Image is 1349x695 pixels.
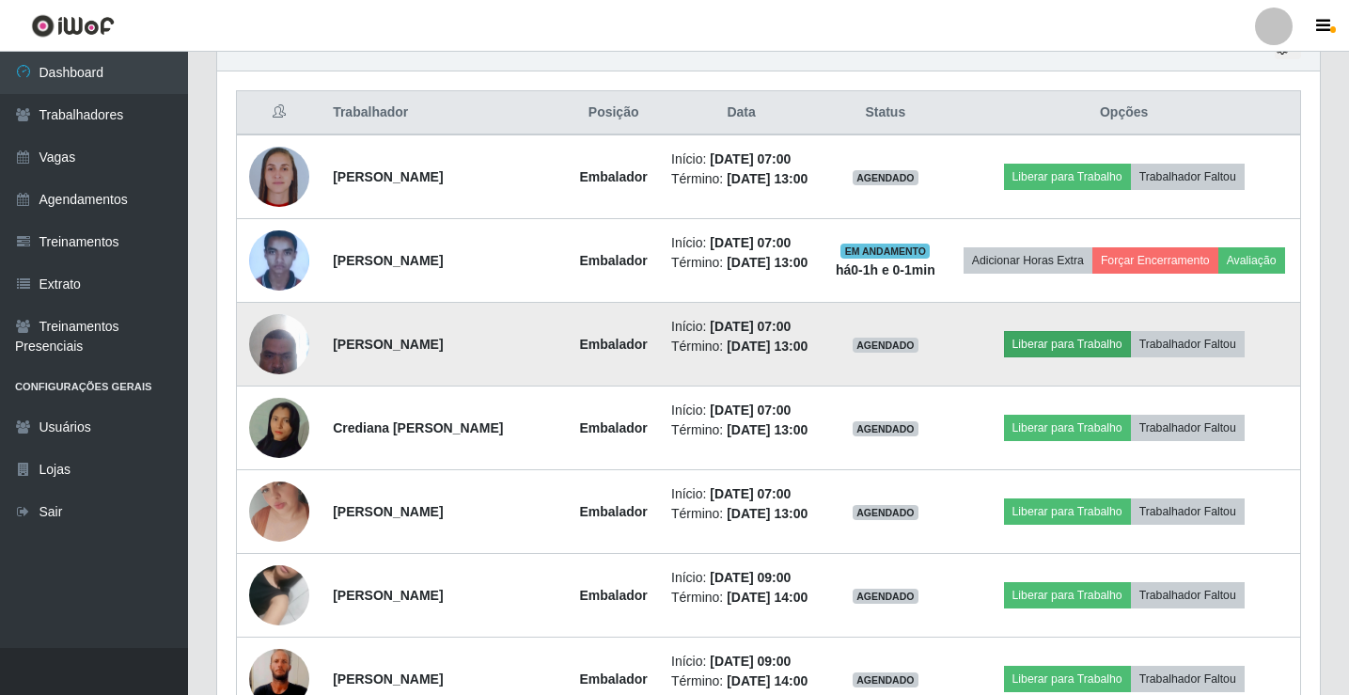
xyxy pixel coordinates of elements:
[710,403,791,418] time: [DATE] 07:00
[671,671,811,691] li: Término:
[579,169,647,184] strong: Embalador
[671,588,811,608] li: Término:
[579,337,647,352] strong: Embalador
[579,253,647,268] strong: Embalador
[823,91,948,135] th: Status
[836,262,935,277] strong: há 0-1 h e 0-1 min
[853,338,918,353] span: AGENDADO
[710,654,791,669] time: [DATE] 09:00
[853,589,918,604] span: AGENDADO
[579,671,647,687] strong: Embalador
[249,304,309,384] img: 1722619557508.jpeg
[1131,666,1245,692] button: Trabalhador Faltou
[671,150,811,169] li: Início:
[579,504,647,519] strong: Embalador
[671,401,811,420] li: Início:
[1004,582,1131,608] button: Liberar para Trabalho
[333,253,443,268] strong: [PERSON_NAME]
[1004,331,1131,357] button: Liberar para Trabalho
[1131,331,1245,357] button: Trabalhador Faltou
[853,505,918,520] span: AGENDADO
[249,222,309,300] img: 1673386012464.jpeg
[853,672,918,687] span: AGENDADO
[1004,498,1131,525] button: Liberar para Trabalho
[333,588,443,603] strong: [PERSON_NAME]
[710,486,791,501] time: [DATE] 07:00
[249,147,309,207] img: 1705009290987.jpeg
[727,171,808,186] time: [DATE] 13:00
[840,244,930,259] span: EM ANDAMENTO
[671,484,811,504] li: Início:
[333,671,443,687] strong: [PERSON_NAME]
[671,652,811,671] li: Início:
[671,233,811,253] li: Início:
[727,506,808,521] time: [DATE] 13:00
[727,255,808,270] time: [DATE] 13:00
[853,421,918,436] span: AGENDADO
[333,420,503,435] strong: Crediana [PERSON_NAME]
[579,588,647,603] strong: Embalador
[1004,666,1131,692] button: Liberar para Trabalho
[710,235,791,250] time: [DATE] 07:00
[727,590,808,605] time: [DATE] 14:00
[727,673,808,688] time: [DATE] 14:00
[567,91,660,135] th: Posição
[710,319,791,334] time: [DATE] 07:00
[579,420,647,435] strong: Embalador
[660,91,823,135] th: Data
[1131,582,1245,608] button: Trabalhador Faltou
[1004,415,1131,441] button: Liberar para Trabalho
[1131,498,1245,525] button: Trabalhador Faltou
[31,14,115,38] img: CoreUI Logo
[1004,164,1131,190] button: Liberar para Trabalho
[249,458,309,565] img: 1750121846688.jpeg
[249,374,309,482] img: 1755289367859.jpeg
[727,422,808,437] time: [DATE] 13:00
[322,91,567,135] th: Trabalhador
[710,570,791,585] time: [DATE] 09:00
[1092,247,1218,274] button: Forçar Encerramento
[964,247,1092,274] button: Adicionar Horas Extra
[671,504,811,524] li: Término:
[671,253,811,273] li: Término:
[333,169,443,184] strong: [PERSON_NAME]
[948,91,1300,135] th: Opções
[853,170,918,185] span: AGENDADO
[333,337,443,352] strong: [PERSON_NAME]
[1131,415,1245,441] button: Trabalhador Faltou
[249,542,309,649] img: 1700235311626.jpeg
[727,339,808,354] time: [DATE] 13:00
[671,169,811,189] li: Término:
[671,568,811,588] li: Início:
[671,317,811,337] li: Início:
[1218,247,1285,274] button: Avaliação
[671,420,811,440] li: Término:
[710,151,791,166] time: [DATE] 07:00
[1131,164,1245,190] button: Trabalhador Faltou
[671,337,811,356] li: Término:
[333,504,443,519] strong: [PERSON_NAME]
